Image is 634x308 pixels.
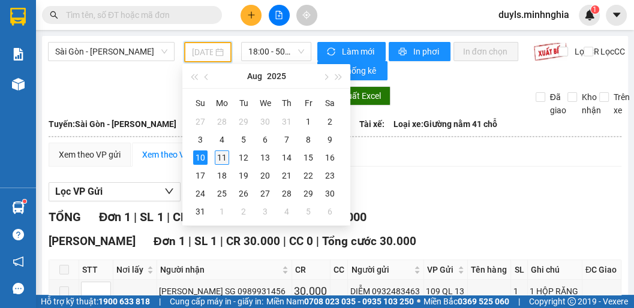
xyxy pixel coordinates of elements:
[322,234,416,248] span: Tổng cước 30.000
[280,150,294,165] div: 14
[317,42,386,61] button: syncLàm mới
[258,114,272,129] div: 30
[10,8,26,26] img: logo-vxr
[236,168,251,183] div: 19
[545,90,571,117] span: Đã giao
[193,204,208,219] div: 31
[342,45,376,58] span: Làm mới
[134,210,137,224] span: |
[301,114,316,129] div: 1
[13,256,24,267] span: notification
[584,10,595,20] img: icon-new-feature
[220,234,223,248] span: |
[215,150,229,165] div: 11
[319,203,341,221] td: 2025-09-06
[248,43,304,61] span: 18:00 - 50H-302.50
[280,186,294,201] div: 28
[193,114,208,129] div: 27
[319,93,341,113] th: Sa
[233,113,254,131] td: 2025-07-29
[211,93,233,113] th: Mo
[190,203,211,221] td: 2025-08-31
[193,132,208,147] div: 3
[302,11,311,19] span: aim
[283,234,286,248] span: |
[66,8,208,22] input: Tìm tên, số ĐT hoặc mã đơn
[417,299,420,304] span: ⚪️
[424,280,468,303] td: 109 QL 13
[13,283,24,294] span: message
[215,168,229,183] div: 18
[304,297,414,306] strong: 0708 023 035 - 0935 103 250
[247,64,262,88] button: Aug
[511,260,528,280] th: SL
[215,186,229,201] div: 25
[211,131,233,149] td: 2025-08-04
[393,117,497,131] span: Loại xe: Giường nằm 41 chỗ
[327,47,337,57] span: sync
[236,204,251,219] div: 2
[140,210,163,224] span: SL 1
[319,131,341,149] td: 2025-08-09
[593,5,597,14] span: 1
[570,45,601,58] span: Lọc CR
[350,285,422,298] div: DIỄM 0932483463
[258,204,272,219] div: 3
[276,131,298,149] td: 2025-08-07
[55,43,167,61] span: Sài Gòn - Phan Rí
[301,204,316,219] div: 5
[258,186,272,201] div: 27
[323,132,337,147] div: 9
[582,260,621,280] th: ĐC Giao
[154,234,185,248] span: Đơn 1
[170,295,263,308] span: Cung cấp máy in - giấy in:
[254,131,276,149] td: 2025-08-06
[513,285,525,298] div: 1
[211,203,233,221] td: 2025-09-01
[190,113,211,131] td: 2025-07-27
[142,148,211,161] div: Xem theo VP nhận
[50,11,58,19] span: search
[101,284,108,291] span: up
[166,210,169,224] span: |
[192,46,213,59] input: 10/08/2025
[298,149,319,167] td: 2025-08-15
[468,260,511,280] th: Tên hàng
[319,185,341,203] td: 2025-08-30
[190,149,211,167] td: 2025-08-10
[323,150,337,165] div: 16
[236,114,251,129] div: 29
[280,168,294,183] div: 21
[518,295,520,308] span: |
[427,263,455,276] span: VP Gửi
[159,285,290,298] div: [PERSON_NAME] SG 0989931456
[413,45,441,58] span: In phơi
[423,295,509,308] span: Miền Bắc
[276,149,298,167] td: 2025-08-14
[426,285,465,298] div: 109 QL 13
[528,260,582,280] th: Ghi chú
[289,234,313,248] span: CC 0
[12,201,25,214] img: warehouse-icon
[23,200,26,203] sup: 1
[489,7,579,22] span: duyls.minhnghia
[453,42,519,61] button: In đơn chọn
[233,203,254,221] td: 2025-09-02
[190,131,211,149] td: 2025-08-03
[301,168,316,183] div: 22
[606,5,627,26] button: caret-down
[577,90,606,117] span: Kho nhận
[211,149,233,167] td: 2025-08-11
[236,132,251,147] div: 5
[194,234,217,248] span: SL 1
[294,283,328,300] div: 30.000
[236,186,251,201] div: 26
[266,295,414,308] span: Miền Nam
[49,182,181,201] button: Lọc VP Gửi
[211,113,233,131] td: 2025-07-28
[301,150,316,165] div: 15
[267,64,286,88] button: 2025
[211,185,233,203] td: 2025-08-25
[99,210,131,224] span: Đơn 1
[215,132,229,147] div: 4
